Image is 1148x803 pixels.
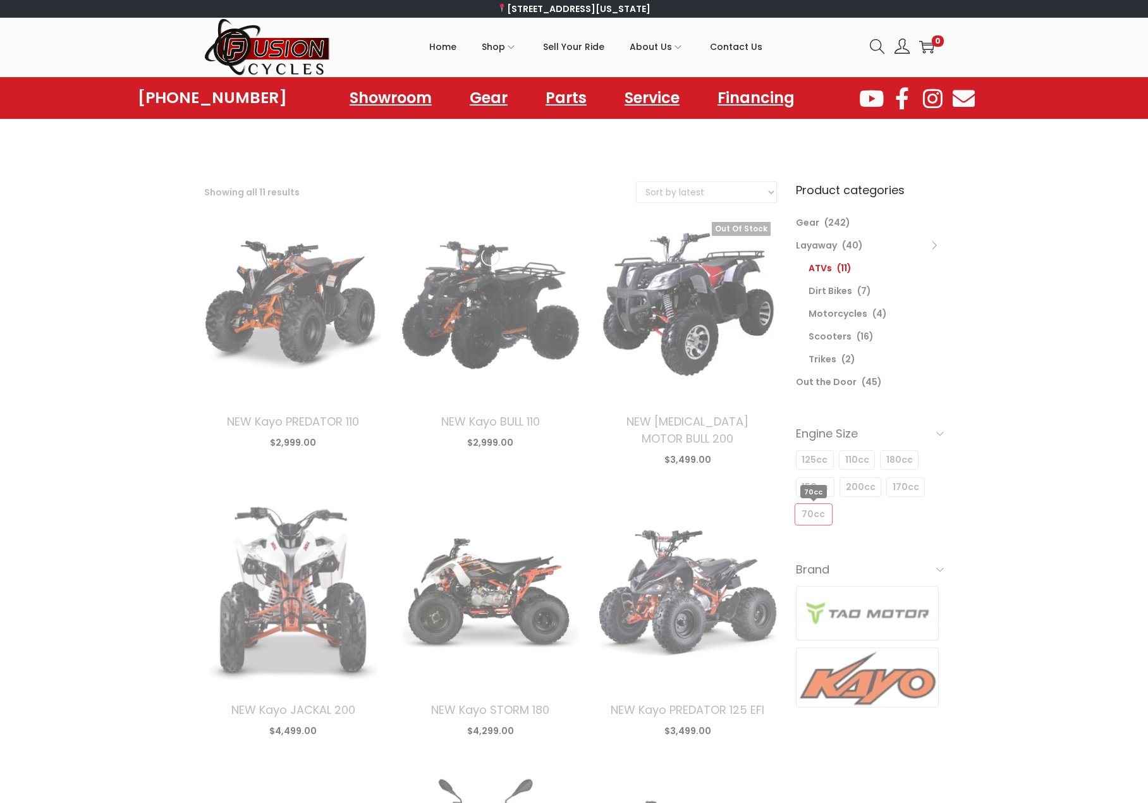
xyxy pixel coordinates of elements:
[543,31,604,63] span: Sell Your Ride
[809,262,832,274] a: ATVs
[337,83,444,113] a: Showroom
[809,307,867,320] a: Motorcycles
[498,4,506,13] img: 📍
[841,353,855,365] span: (2)
[796,376,857,388] a: Out the Door
[710,31,762,63] span: Contact Us
[809,285,852,297] a: Dirt Bikes
[796,181,944,199] h6: Product categories
[612,83,692,113] a: Service
[919,39,934,54] a: 0
[630,31,672,63] span: About Us
[429,18,456,75] a: Home
[457,83,520,113] a: Gear
[482,18,518,75] a: Shop
[824,216,850,229] span: (242)
[337,83,807,113] nav: Menu
[857,285,871,297] span: (7)
[543,18,604,75] a: Sell Your Ride
[837,262,852,274] span: (11)
[796,239,837,252] a: Layaway
[498,3,651,15] a: [STREET_ADDRESS][US_STATE]
[138,89,287,107] a: [PHONE_NUMBER]
[857,330,874,343] span: (16)
[204,18,331,77] img: Woostify retina logo
[331,18,860,75] nav: Primary navigation
[809,353,836,365] a: Trikes
[705,83,807,113] a: Financing
[862,376,882,388] span: (45)
[630,18,685,75] a: About Us
[796,216,819,229] a: Gear
[482,31,505,63] span: Shop
[533,83,599,113] a: Parts
[872,307,887,320] span: (4)
[710,18,762,75] a: Contact Us
[429,31,456,63] span: Home
[842,239,863,252] span: (40)
[809,330,852,343] a: Scooters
